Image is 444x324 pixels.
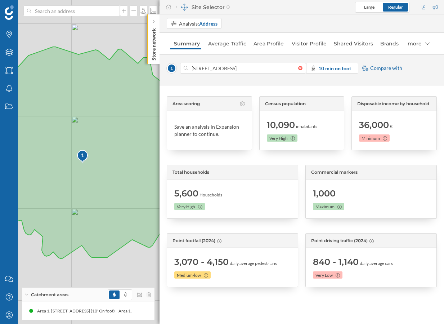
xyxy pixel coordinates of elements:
[360,260,393,267] span: daily average cars
[150,25,157,61] p: Store network
[390,123,393,130] span: €
[77,150,88,163] div: 1
[311,169,358,176] span: Commercial markers
[388,4,403,10] span: Regular
[404,38,433,49] div: more
[199,21,217,27] strong: Address
[34,307,115,315] div: Area 1. [STREET_ADDRESS] (10' On foot)
[172,169,209,176] span: Total households
[174,123,245,138] div: Save an analysis in Expansion planner to continue.
[370,65,402,72] span: Compare with
[267,119,295,131] span: 10,090
[265,101,306,107] span: Census population
[176,4,230,11] div: Site Selector
[311,238,368,244] span: Point driving traffic (2024)
[77,150,89,164] img: pois-map-marker.svg
[296,123,317,130] span: inhabitants
[377,38,400,49] a: Brands
[170,38,201,49] a: Summary
[364,4,375,10] span: Large
[250,38,284,49] a: Area Profile
[167,63,176,73] span: 1
[205,38,246,49] a: Average Traffic
[330,38,373,49] a: Shared Visitors
[288,38,327,49] a: Visitor Profile
[313,188,336,199] span: 1,000
[31,292,68,298] span: Catchment areas
[174,188,198,199] span: 5,600
[172,101,200,107] span: Area scoring
[269,135,288,142] span: Very High
[177,204,195,210] span: Very High
[315,272,333,279] span: Very Low
[313,256,359,268] span: 840 - 1,140
[318,65,351,71] strong: 10 min on foot
[174,256,229,268] span: 3,070 - 4,150
[315,204,335,210] span: Maximum
[179,20,217,27] div: Analysis:
[230,260,277,267] span: daily average pedestrians
[359,119,389,131] span: 36,000
[357,101,429,107] span: Disposable income by household
[115,307,197,315] div: Area 1. [STREET_ADDRESS] (10' On foot)
[199,192,222,198] span: Households
[181,4,188,11] img: dashboards-manager.svg
[77,152,89,159] div: 1
[5,5,14,20] img: Geoblink Logo
[177,272,201,279] span: Medium-low
[362,135,380,142] span: Minimum
[172,238,215,244] span: Point footfall (2024)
